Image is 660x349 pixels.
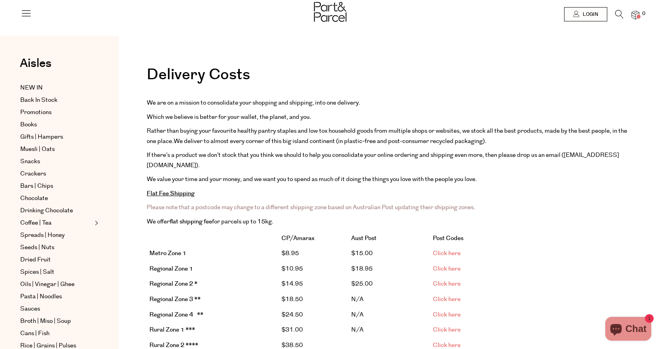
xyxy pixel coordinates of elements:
strong: CP/Amarax [281,234,314,242]
td: $8.95 [279,246,348,261]
img: Part&Parcel [314,2,346,22]
span: Gifts | Hampers [20,132,63,142]
a: Promotions [20,108,92,117]
span: Login [581,11,598,18]
td: N/A [348,292,430,307]
span: Drinking Chocolate [20,206,73,216]
span: $18.50 [281,295,303,303]
strong: Flat Fee Shipping [147,189,195,198]
span: Coffee | Tea [20,218,52,228]
a: Cans | Fish [20,329,92,338]
a: Pasta | Noodles [20,292,92,301]
span: Oils | Vinegar | Ghee [20,280,75,289]
a: Crackers [20,169,92,179]
strong: Post Codes [433,234,463,242]
span: Seeds | Nuts [20,243,54,252]
a: NEW IN [20,83,92,93]
span: Promotions [20,108,52,117]
a: Spices | Salt [20,267,92,277]
td: $15.00 [348,246,430,261]
td: $25.00 [348,277,430,292]
span: Which we believe is better for your wallet, the planet, and you. [147,113,311,121]
td: N/A [348,307,430,322]
td: $18.95 [348,261,430,277]
a: 0 [631,11,639,19]
a: Oils | Vinegar | Ghee [20,280,92,289]
button: Expand/Collapse Coffee | Tea [93,218,98,228]
span: Books [20,120,37,130]
a: Aisles [20,57,52,77]
span: NEW IN [20,83,43,93]
a: Click here [433,249,461,257]
td: $10.95 [279,261,348,277]
strong: Metro Zone 1 [149,249,186,257]
a: Gifts | Hampers [20,132,92,142]
td: $14.95 [279,277,348,292]
a: Coffee | Tea [20,218,92,228]
strong: Rural Zone 1 *** [149,326,195,334]
span: Cans | Fish [20,329,50,338]
span: If there’s a product we don’t stock that you think we should to help you consolidate your online ... [147,151,619,170]
span: Chocolate [20,194,48,203]
span: Aisles [20,55,52,72]
span: Spices | Salt [20,267,54,277]
span: Dried Fruit [20,255,51,265]
p: We deliver to almost every corner of this big island continent (in plastic-free and post-consumer... [147,126,632,146]
a: Dried Fruit [20,255,92,265]
span: Muesli | Oats [20,145,55,154]
a: Click here [433,280,461,288]
a: Drinking Chocolate [20,206,92,216]
span: Please note that a postcode may change to a different shipping zone based on Australian Post upda... [147,203,475,212]
a: Click here [433,295,461,303]
td: N/A [348,322,430,338]
span: Back In Stock [20,95,57,105]
a: Broth | Miso | Soup [20,317,92,326]
h1: Delivery Costs [147,67,632,90]
a: Click here [433,265,461,273]
b: Regional Zone 4 ** [149,311,203,319]
a: Books [20,120,92,130]
a: Bars | Chips [20,181,92,191]
b: Regional Zone 2 * [149,280,197,288]
a: Seeds | Nuts [20,243,92,252]
a: Spreads | Honey [20,231,92,240]
a: Muesli | Oats [20,145,92,154]
span: We value your time and your money, and we want you to spend as much of it doing the things you lo... [147,175,477,183]
a: Back In Stock [20,95,92,105]
td: $24.50 [279,307,348,322]
span: Broth | Miso | Soup [20,317,71,326]
span: $31.00 [281,326,303,334]
a: Click here [433,326,461,334]
strong: Aust Post [351,234,377,242]
span: Spreads | Honey [20,231,65,240]
a: Login [564,7,607,21]
a: Sauces [20,304,92,314]
span: Crackers [20,169,46,179]
span: Bars | Chips [20,181,53,191]
a: Snacks [20,157,92,166]
span: Sauces [20,304,40,314]
b: Regional Zone 1 [149,265,193,273]
a: Chocolate [20,194,92,203]
a: Click here [433,311,461,319]
strong: flat shipping fee [170,217,212,226]
span: Rather than buying your favourite healthy pantry staples and low tox household goods from multipl... [147,127,627,145]
inbox-online-store-chat: Shopify online store chat [603,317,654,343]
span: Pasta | Noodles [20,292,62,301]
b: Regional Zone 3 ** [149,295,201,303]
span: We are on a mission to consolidate your shopping and shipping, into one delivery. [147,99,360,107]
span: Snacks [20,157,40,166]
span: 0 [640,10,647,17]
span: We offer for parcels up to 15kg. [147,217,274,226]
